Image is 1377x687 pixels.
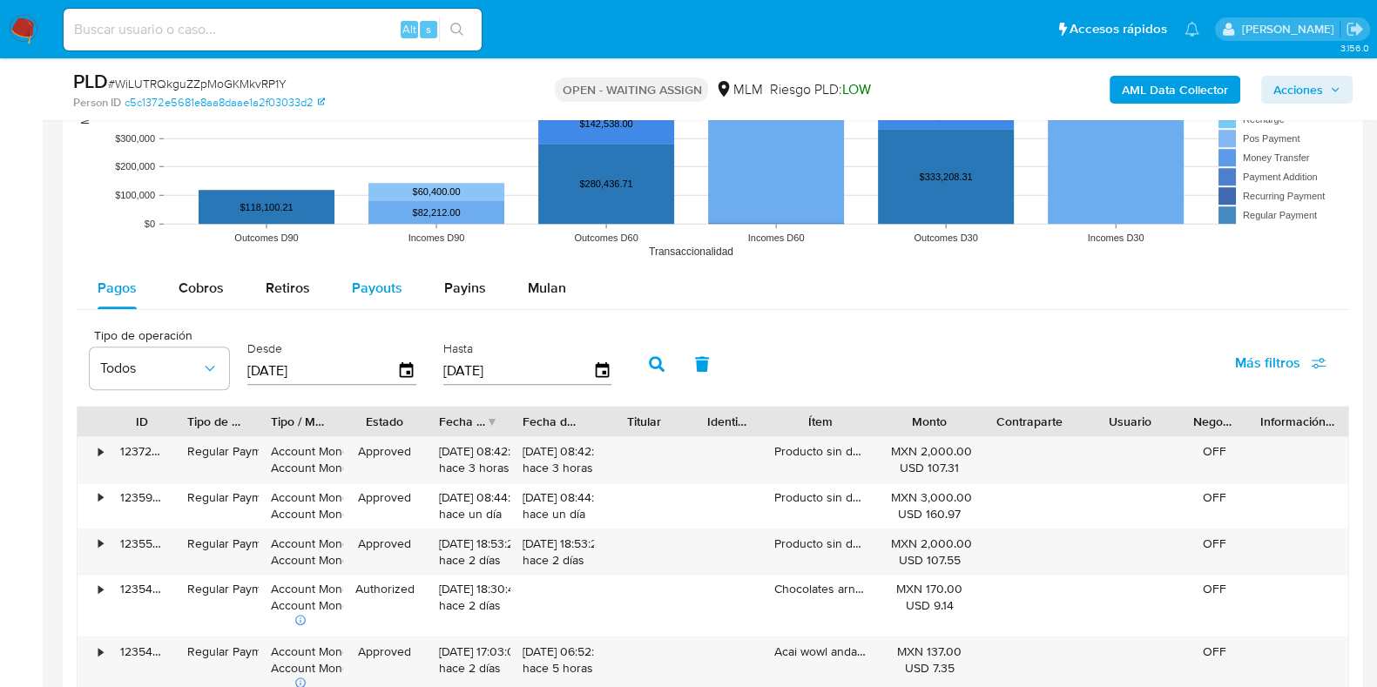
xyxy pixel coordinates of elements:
[73,67,108,95] b: PLD
[108,75,287,92] span: # WiLUTRQkguZZpMoGKMkvRP1Y
[402,21,416,37] span: Alt
[1346,20,1364,38] a: Salir
[439,17,475,42] button: search-icon
[1110,76,1240,104] button: AML Data Collector
[125,95,325,111] a: c5c1372e5681e8aa8daae1a2f03033d2
[73,95,121,111] b: Person ID
[1185,22,1199,37] a: Notificaciones
[1070,20,1167,38] span: Accesos rápidos
[555,77,708,102] p: OPEN - WAITING ASSIGN
[1273,76,1323,104] span: Acciones
[769,80,870,99] span: Riesgo PLD:
[1241,21,1340,37] p: carlos.soto@mercadolibre.com.mx
[715,80,762,99] div: MLM
[841,79,870,99] span: LOW
[1122,76,1228,104] b: AML Data Collector
[64,18,482,41] input: Buscar usuario o caso...
[1261,76,1353,104] button: Acciones
[1340,41,1368,55] span: 3.156.0
[426,21,431,37] span: s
